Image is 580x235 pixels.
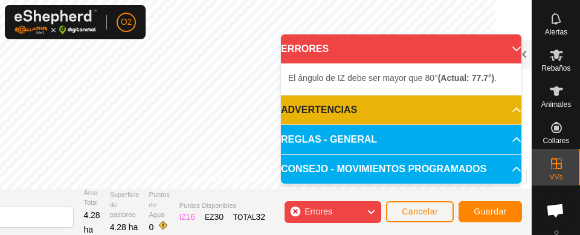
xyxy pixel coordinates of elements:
[549,173,562,181] span: VVs
[151,173,221,184] a: Política de Privacidad
[214,212,224,222] span: 30
[281,162,486,176] span: CONSEJO - MOVIMIENTOS PROGRAMADOS
[541,101,571,108] span: Animales
[14,10,97,34] img: Logo Gallagher
[205,211,224,224] div: EZ
[281,103,357,117] span: ADVERTENCIAS
[121,16,132,28] span: O2
[281,63,521,95] p-accordion-content: ERRORES
[233,211,265,224] div: TOTAL
[386,201,454,222] button: Cancelar
[541,65,570,72] span: Rebaños
[281,132,377,147] span: REGLAS - GENERAL
[474,207,507,216] span: Guardar
[179,201,265,211] span: Puntos Disponibles
[438,73,495,83] b: (Actual: 77.7°)
[545,28,567,36] span: Alertas
[281,95,521,124] p-accordion-header: ADVERTENCIAS
[256,212,266,222] span: 32
[281,125,521,154] p-accordion-header: REGLAS - GENERAL
[149,222,154,232] span: 0
[539,194,572,227] div: Chat abierto
[83,188,100,208] span: Área Total
[543,137,569,144] span: Collares
[235,173,275,184] a: Contáctenos
[149,190,170,220] span: Puntos de Agua
[110,222,138,232] span: 4.28 ha
[110,190,140,220] span: Superficie de pastoreo
[281,34,521,63] p-accordion-header: ERRORES
[304,207,332,216] span: Errores
[186,212,196,222] span: 16
[288,73,497,83] span: El ángulo de IZ debe ser mayor que 80° .
[402,207,438,216] span: Cancelar
[83,210,100,234] span: 4.28 ha
[179,211,195,224] div: IZ
[459,201,522,222] button: Guardar
[281,42,329,56] span: ERRORES
[281,155,521,184] p-accordion-header: CONSEJO - MOVIMIENTOS PROGRAMADOS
